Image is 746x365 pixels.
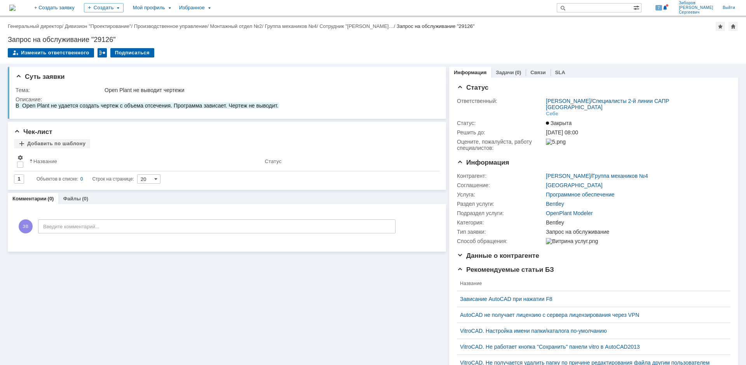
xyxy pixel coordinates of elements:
[454,70,486,75] a: Информация
[26,151,261,171] th: Название
[457,120,544,126] div: Статус:
[457,276,724,291] th: Название
[105,87,434,93] div: Open Plant не выводит чертежи
[460,312,721,318] a: AutoCAD не получает лицензию с сервера лицензирования через VPN
[457,219,544,226] div: Категория:
[729,22,738,31] div: Сделать домашней страницей
[530,70,546,75] a: Связи
[655,5,662,10] span: 7
[457,173,544,179] div: Контрагент:
[460,344,721,350] a: VitroCAD. Не работает кнопка "Сохранить" панели vitro в AutoCAD2013
[457,191,544,198] div: Услуга:
[546,173,648,179] div: /
[397,23,475,29] div: Запрос на обслуживание "29126"
[716,22,725,31] div: Добавить в избранное
[9,5,16,11] img: logo
[16,87,103,93] div: Тема:
[37,176,78,182] span: Объектов в списке:
[9,5,16,11] a: Перейти на домашнюю страницу
[546,98,669,110] a: Специалисты 2-й линии САПР [GEOGRAPHIC_DATA]
[80,174,83,184] div: 0
[8,23,65,29] div: /
[546,139,566,145] img: 5.png
[460,296,721,302] a: Зависание AutoCAD при нажатии F8
[16,96,436,103] div: Описание:
[515,70,521,75] div: (0)
[8,23,62,29] a: Генеральный директор
[546,129,578,136] span: [DATE] 08:00
[265,23,316,29] a: Группа механиков №4
[319,23,394,29] a: Сотрудник "[PERSON_NAME]…
[457,229,544,235] div: Тип заявки:
[457,159,509,166] span: Информация
[457,266,554,273] span: Рекомендуемые статьи БЗ
[82,196,88,202] div: (0)
[8,36,738,43] div: Запрос на обслуживание "29126"
[546,120,572,126] span: Закрыта
[319,23,397,29] div: /
[546,182,603,188] a: [GEOGRAPHIC_DATA]
[546,210,593,216] a: OpenPlant Modeler
[210,23,265,29] div: /
[457,129,544,136] div: Решить до:
[12,196,47,202] a: Комментарии
[546,111,558,117] div: Себе
[457,98,544,104] div: Ответственный:
[261,151,434,171] th: Статус
[546,229,726,235] div: Запрос на обслуживание
[65,23,134,29] div: /
[457,252,539,259] span: Данные о контрагенте
[63,196,81,202] a: Файлы
[134,23,207,29] a: Производственное управление
[457,139,544,151] div: Oцените, пожалуйста, работу специалистов:
[65,23,131,29] a: Дивизион "Проектирование"
[16,73,64,80] span: Суть заявки
[679,10,713,15] span: Сергеевич
[546,173,591,179] a: [PERSON_NAME]
[37,174,134,184] i: Строк на странице:
[265,158,281,164] div: Статус
[546,219,726,226] div: Bentley
[210,23,262,29] a: Монтажный отдел №2
[679,5,713,10] span: [PERSON_NAME]
[48,196,54,202] div: (0)
[555,70,565,75] a: SLA
[265,23,319,29] div: /
[457,210,544,216] div: Подраздел услуги:
[457,238,544,244] div: Способ обращения:
[546,98,591,104] a: [PERSON_NAME]
[84,3,124,12] div: Создать
[457,182,544,188] div: Соглашение:
[592,173,648,179] a: Группа механиков №4
[134,23,210,29] div: /
[457,201,544,207] div: Раздел услуги:
[496,70,514,75] a: Задачи
[14,128,52,136] span: Чек-лист
[19,219,33,233] span: ЗВ
[460,328,721,334] a: VitroCAD. Настройка имени папки/каталога по-умолчанию
[546,98,726,110] div: /
[33,158,57,164] div: Название
[546,201,564,207] a: Bentley
[546,238,598,244] img: Витрина услуг.png
[17,155,23,161] span: Настройки
[457,84,488,91] span: Статус
[633,3,641,11] span: Расширенный поиск
[679,1,713,5] span: Зиборов
[98,48,107,57] div: Работа с массовостью
[546,191,615,198] a: Программное обеспечение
